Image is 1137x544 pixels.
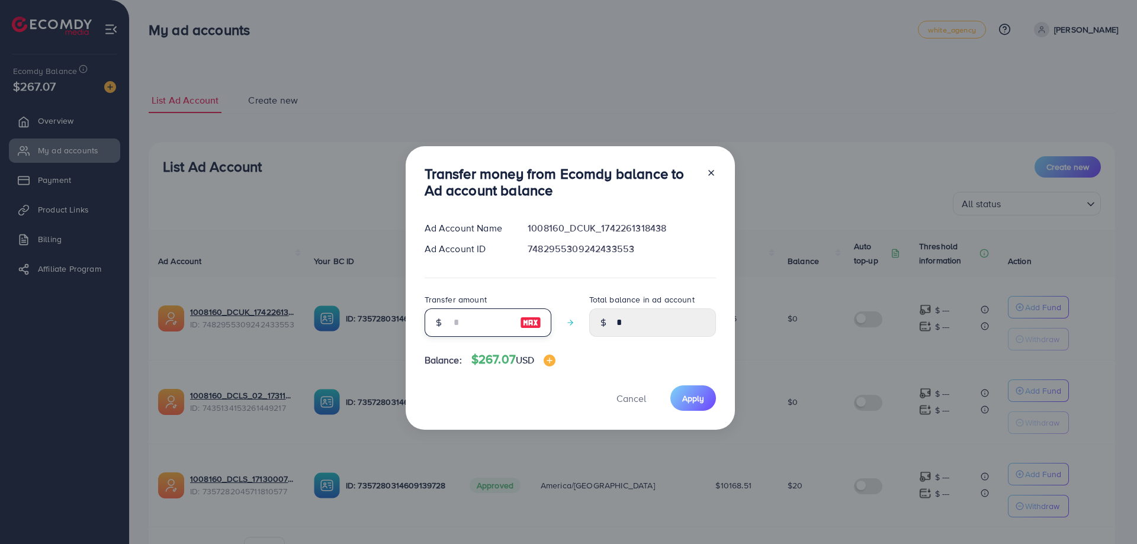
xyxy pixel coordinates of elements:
[471,352,556,367] h4: $267.07
[670,385,716,411] button: Apply
[602,385,661,411] button: Cancel
[518,242,725,256] div: 7482955309242433553
[516,353,534,366] span: USD
[415,242,519,256] div: Ad Account ID
[425,353,462,367] span: Balance:
[682,392,704,404] span: Apply
[425,165,697,199] h3: Transfer money from Ecomdy balance to Ad account balance
[520,316,541,330] img: image
[425,294,487,305] label: Transfer amount
[616,392,646,405] span: Cancel
[544,355,555,366] img: image
[518,221,725,235] div: 1008160_DCUK_1742261318438
[589,294,695,305] label: Total balance in ad account
[1087,491,1128,535] iframe: Chat
[415,221,519,235] div: Ad Account Name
